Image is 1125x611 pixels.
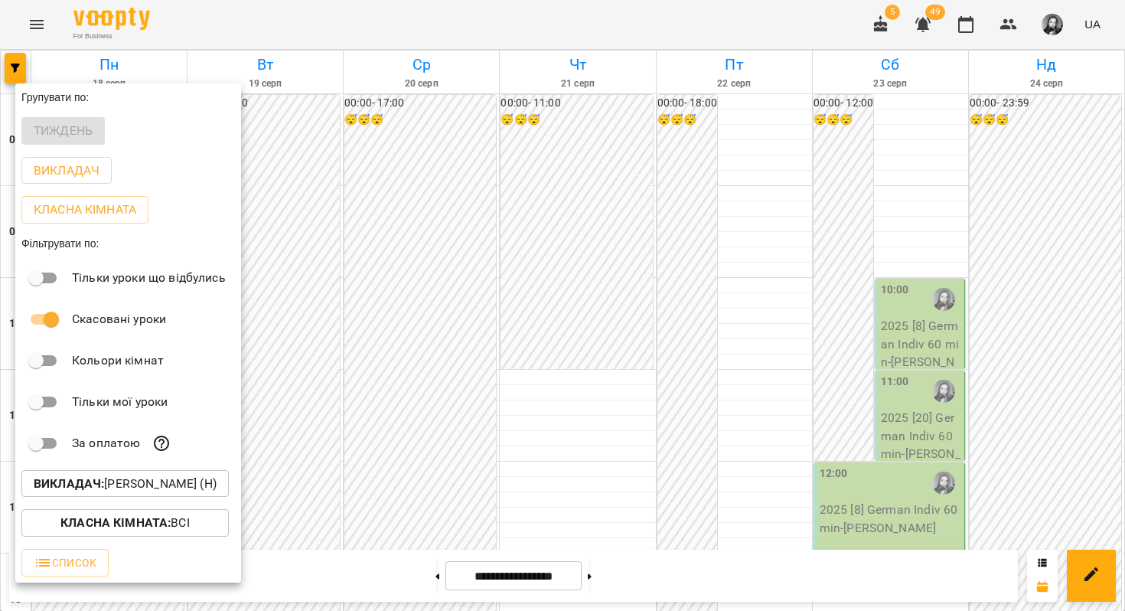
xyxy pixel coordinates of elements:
[34,476,104,491] b: Викладач :
[15,83,241,111] div: Групувати по:
[34,554,96,572] span: Список
[21,157,112,185] button: Викладач
[21,196,148,224] button: Класна кімната
[72,310,166,328] p: Скасовані уроки
[72,434,140,453] p: За оплатою
[72,269,226,287] p: Тільки уроки що відбулись
[34,475,217,493] p: [PERSON_NAME] (н)
[72,393,168,411] p: Тільки мої уроки
[15,230,241,257] div: Фільтрувати по:
[21,509,229,537] button: Класна кімната:Всі
[60,515,171,530] b: Класна кімната :
[21,470,229,498] button: Викладач:[PERSON_NAME] (н)
[72,351,164,370] p: Кольори кімнат
[60,514,190,532] p: Всі
[21,549,109,577] button: Список
[34,201,136,219] p: Класна кімната
[34,162,99,180] p: Викладач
